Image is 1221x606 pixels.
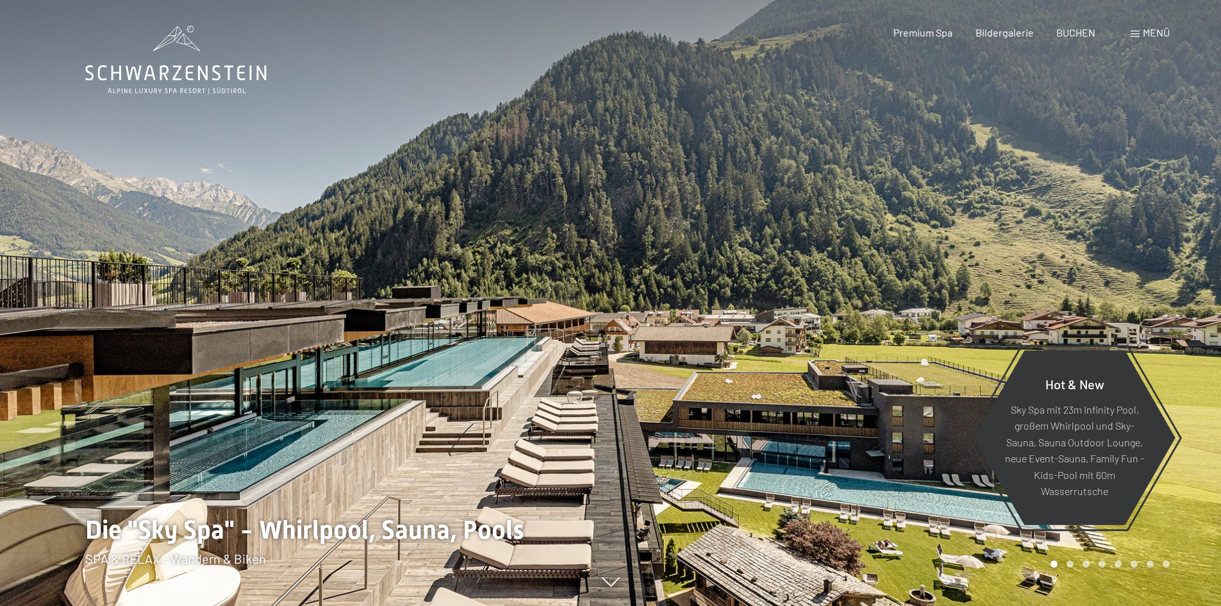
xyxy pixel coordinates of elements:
span: Menü [1143,26,1170,38]
span: Hot & New [1045,376,1104,391]
div: Carousel Page 8 [1163,560,1170,568]
div: Carousel Pagination [1046,560,1170,568]
div: Carousel Page 1 (Current Slide) [1051,560,1058,568]
a: BUCHEN [1056,26,1095,38]
a: Bildergalerie [976,26,1034,38]
div: Carousel Page 6 [1131,560,1138,568]
div: Carousel Page 3 [1083,560,1090,568]
div: Carousel Page 5 [1115,560,1122,568]
div: Carousel Page 7 [1147,560,1154,568]
div: Carousel Page 2 [1067,560,1074,568]
div: Carousel Page 4 [1099,560,1106,568]
a: Premium Spa [893,26,952,38]
a: Hot & New Sky Spa mit 23m Infinity Pool, großem Whirlpool und Sky-Sauna, Sauna Outdoor Lounge, ne... [973,349,1176,526]
p: Sky Spa mit 23m Infinity Pool, großem Whirlpool und Sky-Sauna, Sauna Outdoor Lounge, neue Event-S... [1005,401,1144,500]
